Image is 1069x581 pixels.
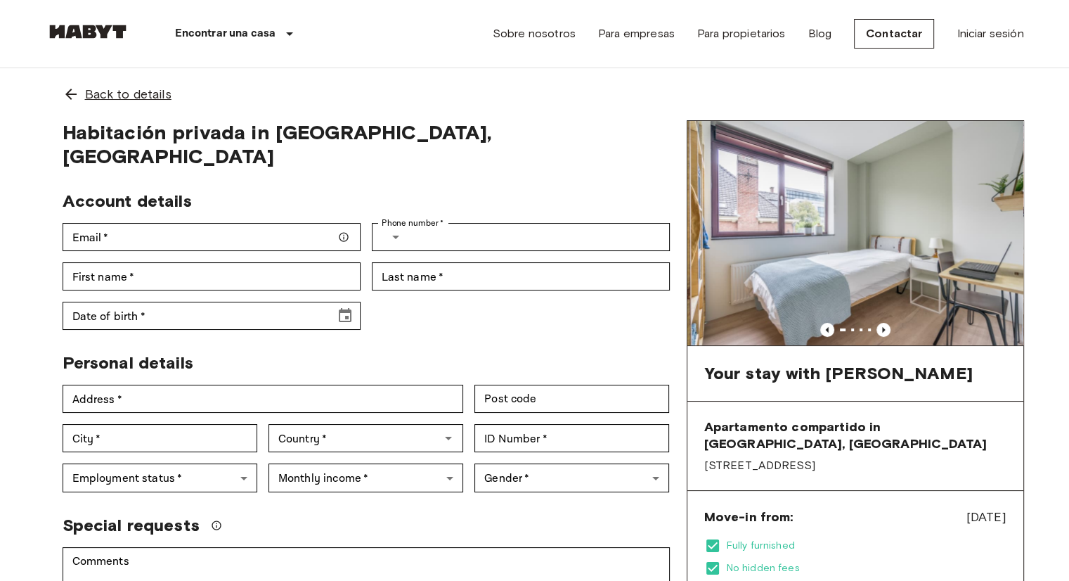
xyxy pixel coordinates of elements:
[493,25,576,42] a: Sobre nosotros
[876,323,890,337] button: Previous image
[957,25,1023,42] a: Iniciar sesión
[854,19,934,49] a: Contactar
[85,85,171,103] span: Back to details
[704,363,973,384] span: Your stay with [PERSON_NAME]
[687,121,1023,345] img: Marketing picture of unit NL-13-11-012-03Q
[63,515,200,536] span: Special requests
[439,428,458,448] button: Open
[727,539,1006,553] span: Fully furnished
[63,223,361,251] div: Email
[63,385,464,413] div: Address
[966,508,1006,526] span: [DATE]
[727,561,1006,575] span: No hidden fees
[63,424,257,452] div: City
[175,25,276,42] p: Encontrar una casa
[704,509,793,525] span: Move-in from:
[338,231,349,243] svg: Make sure your email is correct — we'll send your booking details there.
[382,223,410,251] button: Select country
[808,25,831,42] a: Blog
[382,217,444,229] label: Phone number
[474,385,669,413] div: Post code
[704,419,1006,452] span: Apartamento compartido in [GEOGRAPHIC_DATA], [GEOGRAPHIC_DATA]
[46,25,130,39] img: Habyt
[331,302,359,330] button: Choose date
[697,25,786,42] a: Para propietarios
[704,458,1006,473] span: [STREET_ADDRESS]
[63,191,192,211] span: Account details
[211,520,222,531] svg: We'll do our best to accommodate your request, but please note we can't guarantee it will be poss...
[474,424,669,452] div: ID Number
[598,25,675,42] a: Para empresas
[46,68,1024,120] a: Back to details
[63,120,670,168] span: Habitación privada in [GEOGRAPHIC_DATA], [GEOGRAPHIC_DATA]
[820,323,834,337] button: Previous image
[63,352,193,373] span: Personal details
[372,262,670,290] div: Last name
[63,262,361,290] div: First name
